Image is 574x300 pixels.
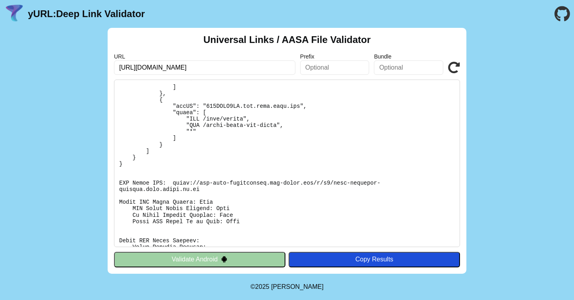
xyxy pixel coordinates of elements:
[221,256,228,263] img: droidIcon.svg
[114,53,295,60] label: URL
[374,53,443,60] label: Bundle
[300,53,370,60] label: Prefix
[250,274,323,300] footer: ©
[203,34,371,45] h2: Universal Links / AASA File Validator
[289,252,460,267] button: Copy Results
[28,8,145,19] a: yURL:Deep Link Validator
[293,256,456,263] div: Copy Results
[374,60,443,75] input: Optional
[114,80,460,247] pre: Lorem ipsu do: sitam://cons-adipisci-elitsed.doei.tempo.in.ut/.labo-etdol/magna-ali-enim-adminimv...
[255,283,269,290] span: 2025
[300,60,370,75] input: Optional
[271,283,324,290] a: Michael Ibragimchayev's Personal Site
[114,60,295,75] input: Required
[114,252,285,267] button: Validate Android
[4,4,25,24] img: yURL Logo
